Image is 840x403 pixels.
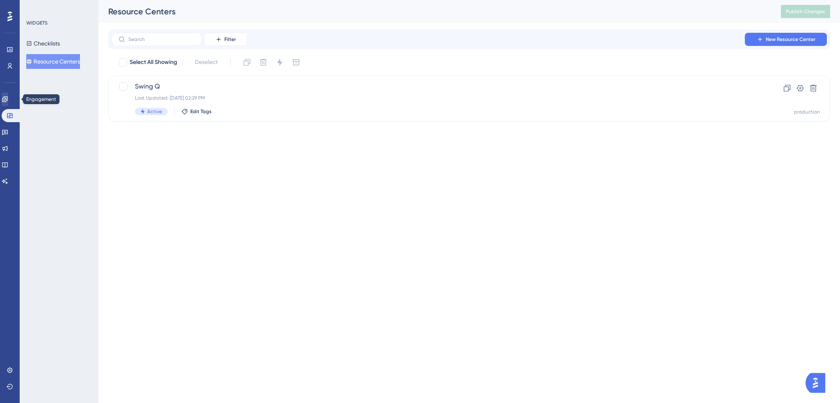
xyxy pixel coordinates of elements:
button: Filter [205,33,246,46]
span: Publish Changes [786,8,825,15]
button: Publish Changes [781,5,830,18]
input: Search [128,36,195,42]
span: Swing Q [135,82,738,91]
button: Resource Centers [26,54,80,69]
button: New Resource Center [745,33,827,46]
div: production [794,109,820,115]
span: Select All Showing [130,57,177,67]
button: Checklists [26,36,60,51]
div: Last Updated: [DATE] 02:29 PM [135,95,738,101]
iframe: UserGuiding AI Assistant Launcher [806,371,830,395]
span: Filter [224,36,236,43]
span: Edit Tags [190,108,212,115]
button: Deselect [187,55,225,70]
span: Deselect [195,57,218,67]
div: Resource Centers [108,6,760,17]
span: Active [147,108,162,115]
span: New Resource Center [766,36,815,43]
div: WIDGETS [26,20,48,26]
button: Edit Tags [181,108,212,115]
